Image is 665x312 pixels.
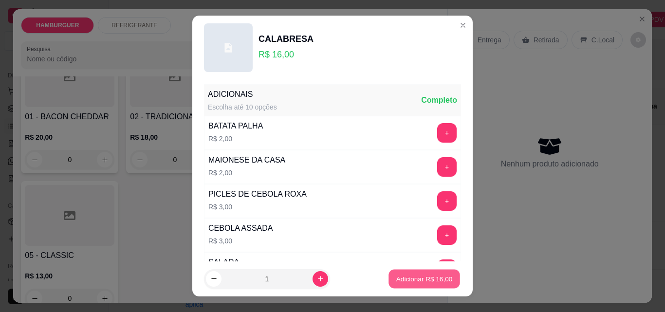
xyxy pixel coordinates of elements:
p: R$ 16,00 [259,48,314,61]
p: R$ 3,00 [208,202,307,212]
p: Adicionar R$ 16,00 [396,274,453,283]
button: add [437,191,457,211]
div: ADICIONAIS [208,89,277,100]
div: PICLES DE CEBOLA ROXA [208,188,307,200]
div: CEBOLA ASSADA [208,222,273,234]
div: MAIONESE DA CASA [208,154,285,166]
button: add [437,123,457,143]
div: SALADA [208,257,239,268]
button: decrease-product-quantity [206,271,222,287]
div: BATATA PALHA [208,120,263,132]
button: add [437,259,457,279]
div: Completo [421,94,457,106]
button: add [437,157,457,177]
div: Escolha até 10 opções [208,102,277,112]
button: Close [455,18,471,33]
button: Adicionar R$ 16,00 [388,270,460,289]
button: add [437,225,457,245]
p: R$ 2,00 [208,168,285,178]
p: R$ 3,00 [208,236,273,246]
p: R$ 2,00 [208,134,263,144]
div: CALABRESA [259,32,314,46]
button: increase-product-quantity [313,271,328,287]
